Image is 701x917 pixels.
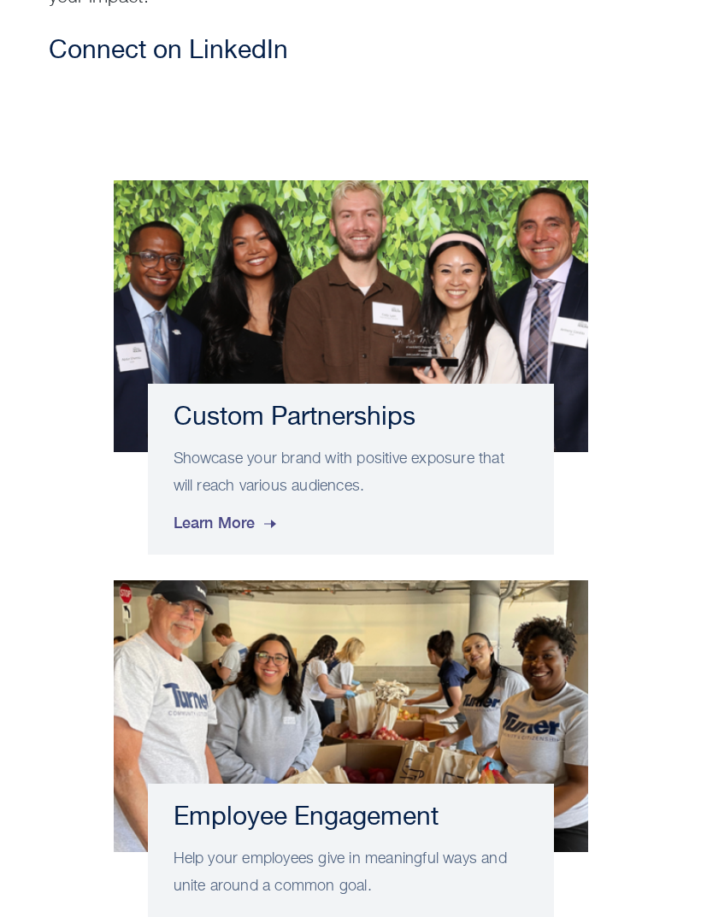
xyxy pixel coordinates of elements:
iframe: LinkedIn Embedded Content [49,79,118,116]
p: Help your employees give in meaningful ways and unite around a common goal. [174,845,528,900]
h3: Connect on LinkedIn [49,36,653,67]
span: Learn More [174,500,280,546]
a: Custom Partnerships Showcase your brand with positive exposure that will reach various audiences.... [114,180,588,555]
h3: Employee Engagement [174,802,528,833]
p: Showcase your brand with positive exposure that will reach various audiences. [174,445,528,500]
h3: Custom Partnerships [174,403,528,433]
